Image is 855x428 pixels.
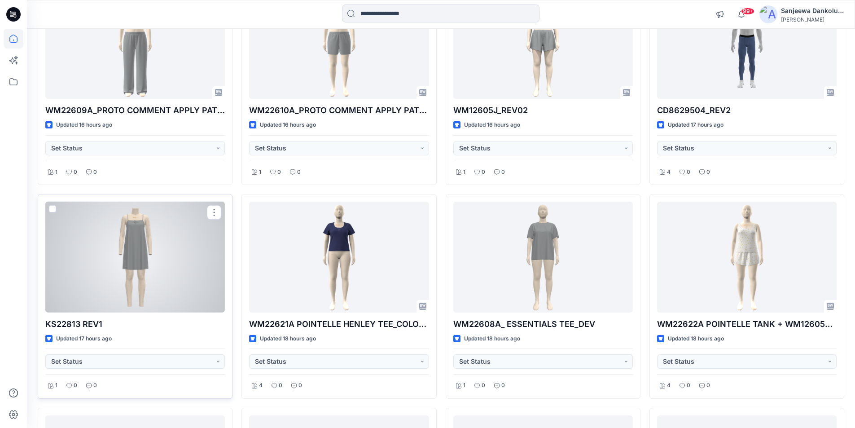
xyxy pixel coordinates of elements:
[706,168,710,177] p: 0
[260,120,316,130] p: Updated 16 hours ago
[687,168,690,177] p: 0
[482,381,485,390] p: 0
[45,318,225,331] p: KS22813 REV1
[93,381,97,390] p: 0
[74,168,77,177] p: 0
[297,168,301,177] p: 0
[453,104,633,117] p: WM12605J_REV02
[667,381,671,390] p: 4
[453,202,633,313] a: WM22608A_ ESSENTIALS TEE_DEV
[259,381,263,390] p: 4
[463,381,465,390] p: 1
[463,168,465,177] p: 1
[657,202,837,313] a: WM22622A POINTELLE TANK + WM12605K POINTELLE SHORT -w- PICOT_COLORWAY
[45,104,225,117] p: WM22609A_PROTO COMMENT APPLY PATTERN_REV1
[687,381,690,390] p: 0
[55,381,57,390] p: 1
[45,202,225,313] a: KS22813 REV1
[667,168,671,177] p: 4
[56,120,112,130] p: Updated 16 hours ago
[501,168,505,177] p: 0
[706,381,710,390] p: 0
[249,202,429,313] a: WM22621A POINTELLE HENLEY TEE_COLORWAY_REV6
[464,120,520,130] p: Updated 16 hours ago
[279,381,282,390] p: 0
[668,120,723,130] p: Updated 17 hours ago
[259,168,261,177] p: 1
[657,318,837,331] p: WM22622A POINTELLE TANK + WM12605K POINTELLE SHORT -w- PICOT_COLORWAY
[464,334,520,344] p: Updated 18 hours ago
[277,168,281,177] p: 0
[260,334,316,344] p: Updated 18 hours ago
[93,168,97,177] p: 0
[482,168,485,177] p: 0
[249,318,429,331] p: WM22621A POINTELLE HENLEY TEE_COLORWAY_REV6
[781,16,844,23] div: [PERSON_NAME]
[668,334,724,344] p: Updated 18 hours ago
[741,8,754,15] span: 99+
[759,5,777,23] img: avatar
[249,104,429,117] p: WM22610A_PROTO COMMENT APPLY PATTERN_REV1
[781,5,844,16] div: Sanjeewa Dankoluwage
[298,381,302,390] p: 0
[501,381,505,390] p: 0
[453,318,633,331] p: WM22608A_ ESSENTIALS TEE_DEV
[74,381,77,390] p: 0
[657,104,837,117] p: CD8629504_REV2
[56,334,112,344] p: Updated 17 hours ago
[55,168,57,177] p: 1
